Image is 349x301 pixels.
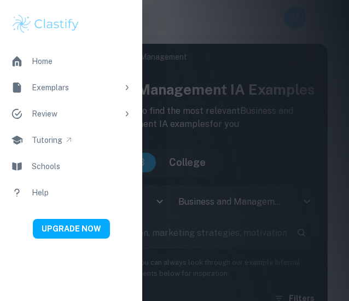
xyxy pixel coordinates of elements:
[32,134,62,146] div: Tutoring
[32,82,118,94] div: Exemplars
[32,55,53,67] div: Home
[32,108,118,120] div: Review
[32,187,49,199] div: Help
[33,219,110,239] button: UPGRADE NOW
[32,160,60,172] div: Schools
[11,13,80,35] img: Clastify logo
